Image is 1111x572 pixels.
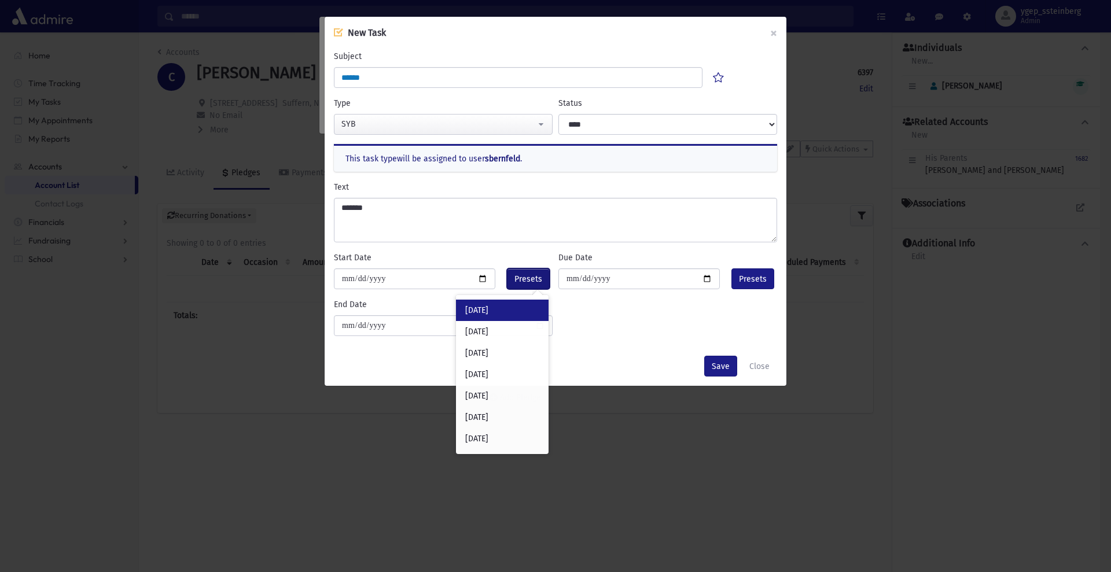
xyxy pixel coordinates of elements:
div: [DATE] [456,364,549,385]
b: sbernfeld [485,154,520,164]
button: Close [742,356,777,377]
button: SYB [334,114,553,135]
label: End Date [334,298,367,311]
span: Presets [514,273,542,285]
div: [DATE] [456,321,549,342]
button: Presets [507,268,550,289]
div: [DATE] [456,300,549,321]
div: SYB [341,118,536,130]
label: Status [558,97,582,109]
div: [DATE] [456,407,549,428]
label: Text [334,181,349,193]
div: [DATE] [456,428,549,449]
label: Start Date [334,252,371,264]
div: This task type [334,144,777,172]
label: Due Date [558,252,593,264]
span: will be assigned to user . [397,154,522,164]
div: [DATE] [456,342,549,364]
span: New Task [348,27,386,38]
span: Presets [739,273,767,285]
div: [DATE] [456,385,549,407]
button: × [761,17,786,49]
label: Subject [334,50,362,62]
label: Type [334,97,351,109]
button: Presets [731,268,774,289]
button: Save [704,356,737,377]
